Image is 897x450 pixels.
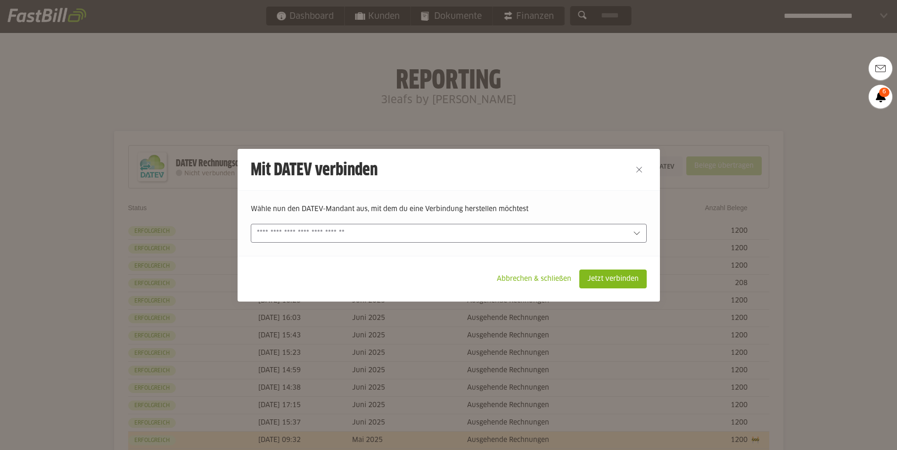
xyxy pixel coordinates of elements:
[489,270,579,288] sl-button: Abbrechen & schließen
[69,7,103,15] span: Support
[879,88,889,97] span: 6
[579,270,647,288] sl-button: Jetzt verbinden
[869,85,892,108] a: 6
[251,204,647,214] p: Wähle nun den DATEV-Mandant aus, mit dem du eine Verbindung herstellen möchtest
